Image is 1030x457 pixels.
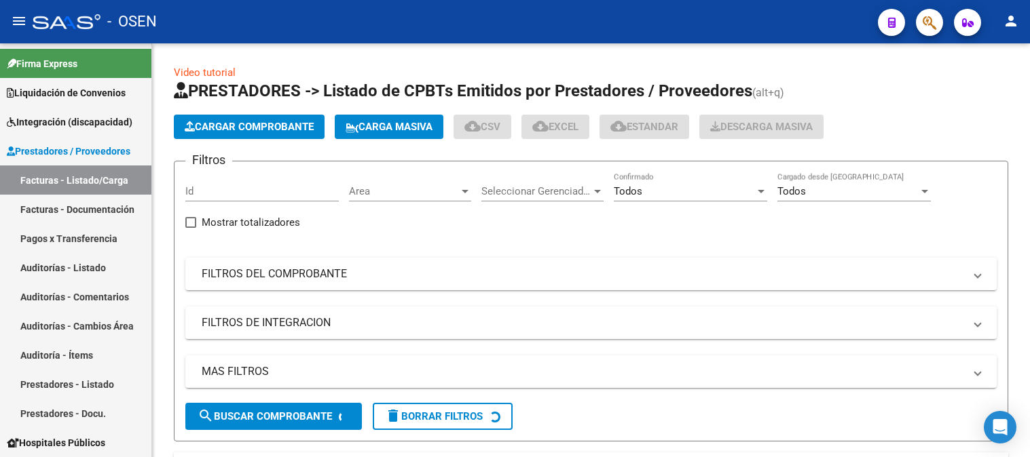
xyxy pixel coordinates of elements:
[346,121,433,133] span: Carga Masiva
[185,355,997,388] mat-expansion-panel-header: MAS FILTROS
[385,408,401,424] mat-icon: delete
[464,121,500,133] span: CSV
[7,115,132,130] span: Integración (discapacidad)
[198,408,214,424] mat-icon: search
[185,403,362,430] button: Buscar Comprobante
[373,403,513,430] button: Borrar Filtros
[185,121,314,133] span: Cargar Comprobante
[11,13,27,29] mat-icon: menu
[174,81,752,100] span: PRESTADORES -> Listado de CPBTs Emitidos por Prestadores / Proveedores
[464,118,481,134] mat-icon: cloud_download
[174,66,236,79] a: Video tutorial
[610,118,627,134] mat-icon: cloud_download
[710,121,813,133] span: Descarga Masiva
[385,410,483,422] span: Borrar Filtros
[752,86,784,99] span: (alt+q)
[984,411,1016,443] div: Open Intercom Messenger
[610,121,678,133] span: Estandar
[185,151,232,170] h3: Filtros
[777,185,806,197] span: Todos
[532,118,549,134] mat-icon: cloud_download
[1003,13,1019,29] mat-icon: person
[614,185,642,197] span: Todos
[7,85,126,100] span: Liquidación de Convenios
[600,115,689,139] button: Estandar
[202,266,964,281] mat-panel-title: FILTROS DEL COMPROBANTE
[107,7,157,37] span: - OSEN
[185,258,997,290] mat-expansion-panel-header: FILTROS DEL COMPROBANTE
[699,115,824,139] button: Descarga Masiva
[202,214,300,231] span: Mostrar totalizadores
[481,185,591,197] span: Seleccionar Gerenciador
[335,115,443,139] button: Carga Masiva
[202,364,964,379] mat-panel-title: MAS FILTROS
[174,115,325,139] button: Cargar Comprobante
[185,306,997,339] mat-expansion-panel-header: FILTROS DE INTEGRACION
[532,121,578,133] span: EXCEL
[202,315,964,330] mat-panel-title: FILTROS DE INTEGRACION
[454,115,511,139] button: CSV
[7,435,105,450] span: Hospitales Públicos
[198,410,332,422] span: Buscar Comprobante
[521,115,589,139] button: EXCEL
[699,115,824,139] app-download-masive: Descarga masiva de comprobantes (adjuntos)
[349,185,459,197] span: Area
[7,56,77,71] span: Firma Express
[7,144,130,159] span: Prestadores / Proveedores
